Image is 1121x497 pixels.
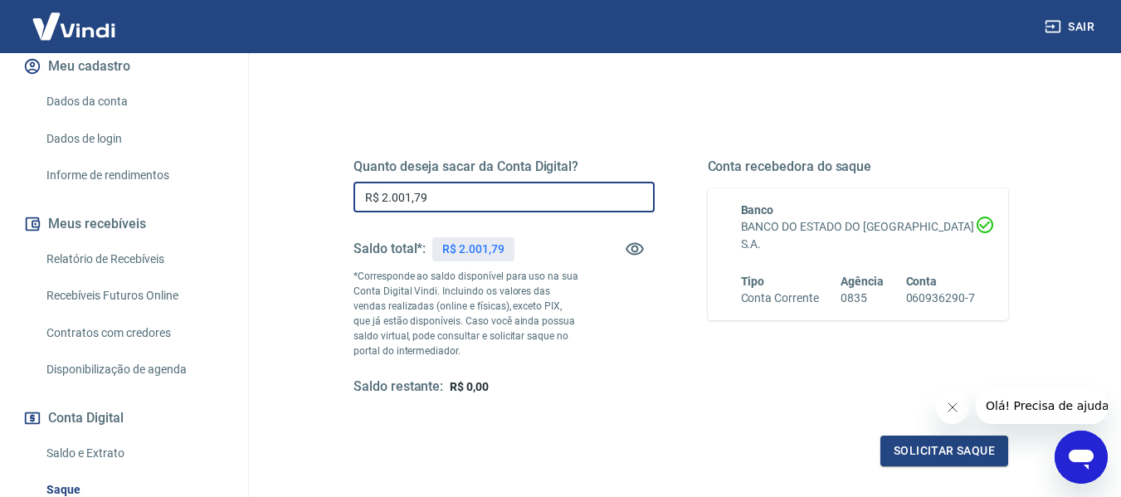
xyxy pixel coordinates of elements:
[40,122,228,156] a: Dados de login
[40,279,228,313] a: Recebíveis Futuros Online
[10,12,139,25] span: Olá! Precisa de ajuda?
[353,241,426,257] h5: Saldo total*:
[442,241,504,258] p: R$ 2.001,79
[353,378,443,396] h5: Saldo restante:
[40,316,228,350] a: Contratos com credores
[1055,431,1108,484] iframe: Botão para abrir a janela de mensagens
[906,275,938,288] span: Conta
[40,85,228,119] a: Dados da conta
[20,206,228,242] button: Meus recebíveis
[880,436,1008,466] button: Solicitar saque
[40,353,228,387] a: Disponibilização de agenda
[741,203,774,217] span: Banco
[906,290,975,307] h6: 060936290-7
[741,218,976,253] h6: BANCO DO ESTADO DO [GEOGRAPHIC_DATA] S.A.
[841,275,884,288] span: Agência
[353,158,655,175] h5: Quanto deseja sacar da Conta Digital?
[1041,12,1101,42] button: Sair
[20,400,228,436] button: Conta Digital
[708,158,1009,175] h5: Conta recebedora do saque
[40,242,228,276] a: Relatório de Recebíveis
[450,380,489,393] span: R$ 0,00
[353,269,579,358] p: *Corresponde ao saldo disponível para uso na sua Conta Digital Vindi. Incluindo os valores das ve...
[841,290,884,307] h6: 0835
[40,158,228,192] a: Informe de rendimentos
[40,436,228,470] a: Saldo e Extrato
[976,387,1108,424] iframe: Mensagem da empresa
[20,1,128,51] img: Vindi
[741,275,765,288] span: Tipo
[20,48,228,85] button: Meu cadastro
[741,290,819,307] h6: Conta Corrente
[936,391,969,424] iframe: Fechar mensagem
